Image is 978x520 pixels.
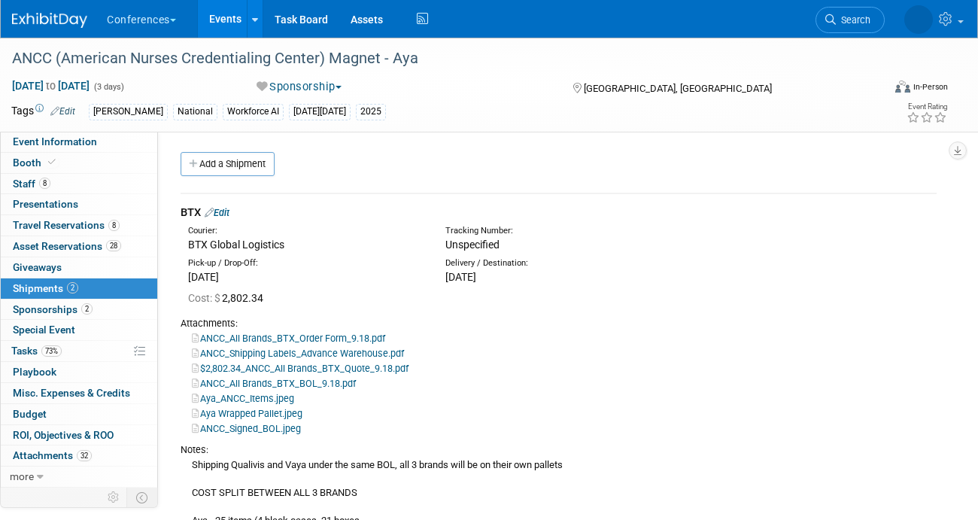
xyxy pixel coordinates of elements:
[1,300,157,320] a: Sponsorships2
[1,174,157,194] a: Staff8
[1,467,157,487] a: more
[445,269,680,284] div: [DATE]
[11,345,62,357] span: Tasks
[811,78,949,101] div: Event Format
[1,383,157,403] a: Misc. Expenses & Credits
[93,82,124,92] span: (3 days)
[1,320,157,340] a: Special Event
[1,236,157,257] a: Asset Reservations28
[836,14,870,26] span: Search
[13,324,75,336] span: Special Event
[1,278,157,299] a: Shipments2
[1,215,157,236] a: Travel Reservations8
[1,194,157,214] a: Presentations
[895,81,910,93] img: Format-Inperson.png
[101,488,127,507] td: Personalize Event Tab Strip
[188,292,269,304] span: 2,802.34
[13,303,93,315] span: Sponsorships
[181,152,275,176] a: Add a Shipment
[108,220,120,231] span: 8
[192,348,404,359] a: ANCC_Shipping Labels_Advance Warehouse.pdf
[13,135,97,147] span: Event Information
[13,449,92,461] span: Attachments
[67,282,78,293] span: 2
[13,387,130,399] span: Misc. Expenses & Credits
[904,5,933,34] img: Stephanie Donley
[584,83,772,94] span: [GEOGRAPHIC_DATA], [GEOGRAPHIC_DATA]
[13,240,121,252] span: Asset Reservations
[41,345,62,357] span: 73%
[192,378,356,389] a: ANCC_All Brands_BTX_BOL_9.18.pdf
[1,362,157,382] a: Playbook
[13,157,59,169] span: Booth
[1,257,157,278] a: Giveaways
[13,366,56,378] span: Playbook
[188,237,423,252] div: BTX Global Logistics
[13,282,78,294] span: Shipments
[192,363,409,374] a: $2,802.34_ANCC_All Brands_BTX_Quote_9.18.pdf
[127,488,158,507] td: Toggle Event Tabs
[13,219,120,231] span: Travel Reservations
[907,103,947,111] div: Event Rating
[1,153,157,173] a: Booth
[223,104,284,120] div: Workforce AI
[13,178,50,190] span: Staff
[181,205,937,220] div: BTX
[1,132,157,152] a: Event Information
[173,104,217,120] div: National
[106,240,121,251] span: 28
[89,104,168,120] div: [PERSON_NAME]
[192,408,302,419] a: Aya Wrapped Pallet.jpeg
[251,79,348,95] button: Sponsorship
[289,104,351,120] div: [DATE][DATE]
[445,239,500,251] span: Unspecified
[77,450,92,461] span: 32
[188,269,423,284] div: [DATE]
[11,79,90,93] span: [DATE] [DATE]
[11,103,75,120] td: Tags
[356,104,386,120] div: 2025
[1,445,157,466] a: Attachments32
[48,158,56,166] i: Booth reservation complete
[44,80,58,92] span: to
[192,423,301,434] a: ANCC_Signed_BOL.jpeg
[1,341,157,361] a: Tasks73%
[13,408,47,420] span: Budget
[188,257,423,269] div: Pick-up / Drop-Off:
[913,81,948,93] div: In-Person
[1,404,157,424] a: Budget
[192,333,385,344] a: ANCC_All Brands_BTX_Order Form_9.18.pdf
[13,261,62,273] span: Giveaways
[81,303,93,315] span: 2
[205,207,229,218] a: Edit
[7,45,868,72] div: ANCC (American Nurses Credentialing Center) Magnet - Aya
[181,317,937,330] div: Attachments:
[188,225,423,237] div: Courier:
[13,429,114,441] span: ROI, Objectives & ROO
[39,178,50,189] span: 8
[445,257,680,269] div: Delivery / Destination:
[1,425,157,445] a: ROI, Objectives & ROO
[192,393,294,404] a: Aya_ANCC_Items.jpeg
[10,470,34,482] span: more
[445,225,744,237] div: Tracking Number:
[13,198,78,210] span: Presentations
[50,106,75,117] a: Edit
[181,443,937,457] div: Notes:
[816,7,885,33] a: Search
[188,292,222,304] span: Cost: $
[12,13,87,28] img: ExhibitDay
